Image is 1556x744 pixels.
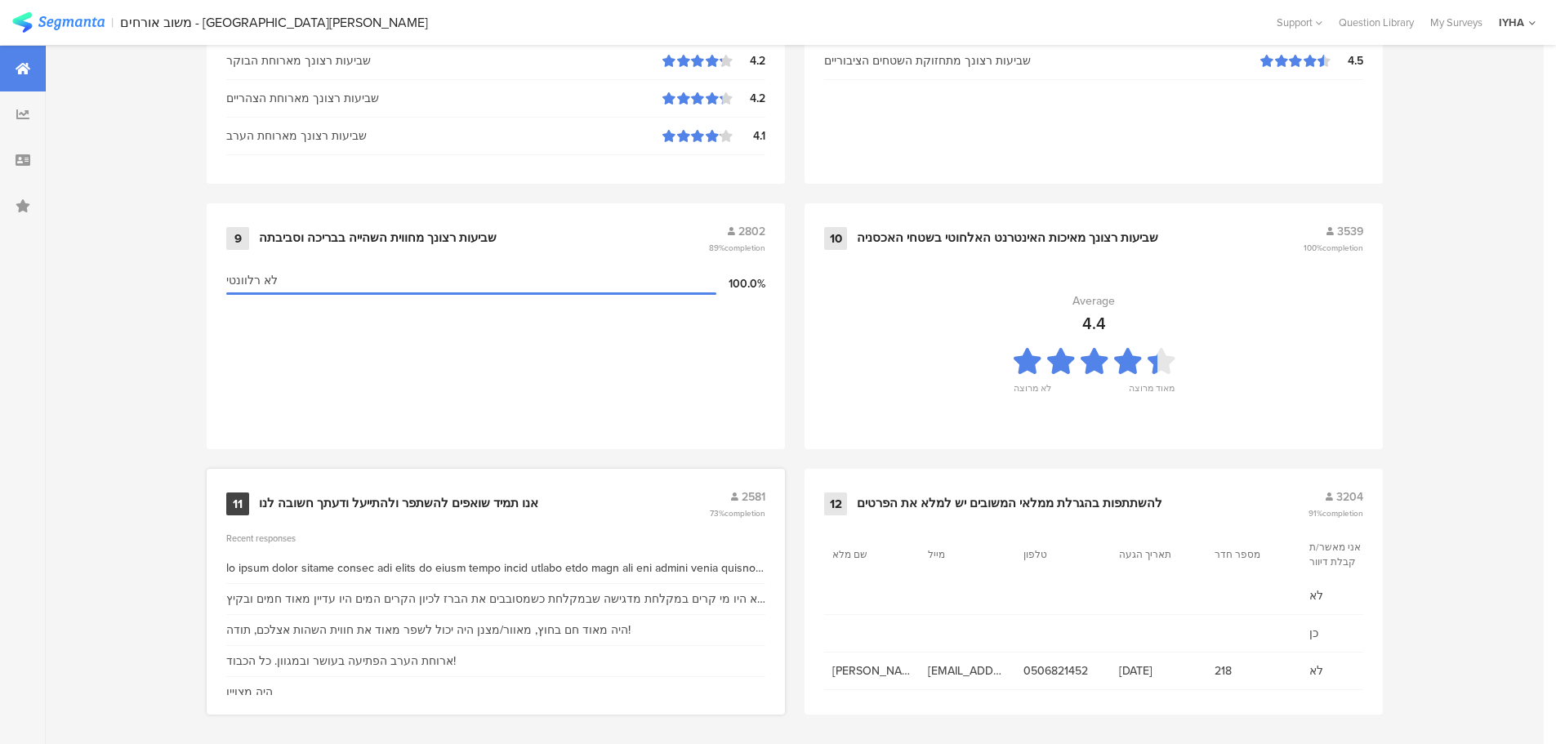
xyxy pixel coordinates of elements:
span: 2581 [742,488,765,506]
div: שביעות רצונך מארוחת הצהריים [226,90,662,107]
span: לא [1309,662,1389,679]
div: אנו תמיד שואפים להשתפר ולהתייעל ודעתך חשובה לנו [259,496,538,512]
div: לא היו מי קרים במקלחת מדגישה שבמקלחת כשמסובבים את הברז לכיון הקרים המים היו עדיין מאוד חמים ובקיץ... [226,590,765,608]
span: [EMAIL_ADDRESS][DOMAIN_NAME] [928,662,1007,679]
section: שם מלא [832,547,906,562]
span: 0506821452 [1023,662,1103,679]
div: 100.0% [716,275,765,292]
div: 4.5 [1331,52,1363,69]
div: Recent responses [226,532,765,545]
section: מייל [928,547,1001,562]
div: שביעות רצונך מאיכות האינטרנט האלחוטי בשטחי האכסניה [857,230,1158,247]
span: completion [1322,242,1363,254]
div: IYHA [1499,15,1524,30]
div: 11 [226,492,249,515]
div: ארוחת הערב הפתיעה בעושר ובמגוון. כל הכבוד! [226,653,456,670]
span: completion [724,242,765,254]
span: 3539 [1337,223,1363,240]
div: 4.4 [1082,311,1106,336]
div: שביעות רצונך מארוחת הבוקר [226,52,662,69]
div: היה מצויין [226,684,273,701]
span: 218 [1215,662,1294,679]
div: 9 [226,227,249,250]
div: 4.2 [733,90,765,107]
div: שביעות רצונך מחווית השהייה בבריכה וסביבתה [259,230,497,247]
div: 12 [824,492,847,515]
span: 73% [710,507,765,519]
section: תאריך הגעה [1119,547,1193,562]
div: שביעות רצונך מארוחת הערב [226,127,662,145]
div: משוב אורחים - [GEOGRAPHIC_DATA][PERSON_NAME] [120,15,428,30]
span: כן [1309,625,1389,642]
div: מאוד מרוצה [1129,381,1175,404]
div: לא מרוצה [1014,381,1051,404]
a: Question Library [1331,15,1422,30]
span: 89% [709,242,765,254]
div: 10 [824,227,847,250]
div: היה מאוד חם בחוץ, מאוור/מצנן היה יכול לשפר מאוד את חווית השהות אצלכם, תודה! [226,621,631,639]
span: completion [1322,507,1363,519]
span: [PERSON_NAME] [832,662,912,679]
span: 2802 [738,223,765,240]
section: טלפון [1023,547,1097,562]
div: 4.2 [733,52,765,69]
span: 3204 [1336,488,1363,506]
div: 4.1 [733,127,765,145]
span: 100% [1304,242,1363,254]
span: completion [724,507,765,519]
img: segmanta logo [12,12,105,33]
div: שביעות רצונך מתחזוקת השטחים הציבוריים [824,52,1260,69]
section: מספר חדר [1215,547,1288,562]
div: Average [1072,292,1115,310]
span: לא [1309,587,1389,604]
span: 91% [1309,507,1363,519]
div: | [111,13,114,32]
div: lo ipsum dolor sitame consec adi elits do eiusm tempo incid utlabo etdo magn ali eni admini venia... [226,559,765,577]
div: להשתתפות בהגרלת ממלאי המשובים יש למלא את הפרטים [857,496,1162,512]
section: אני מאשר/ת קבלת דיוור [1309,540,1383,569]
span: [DATE] [1119,662,1198,679]
div: Support [1277,10,1322,35]
span: לא רלוונטי [226,272,278,289]
a: My Surveys [1422,15,1491,30]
